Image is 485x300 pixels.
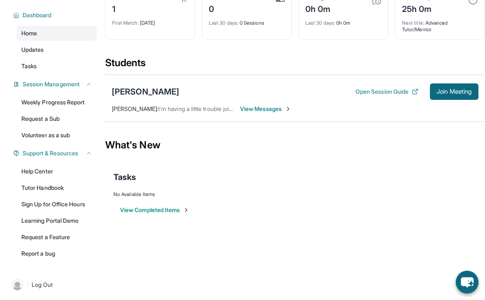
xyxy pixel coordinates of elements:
[402,15,478,33] div: Advanced Tutor/Mentor
[32,281,53,289] span: Log Out
[113,191,477,198] div: No Available Items
[16,197,97,212] a: Sign Up for Office Hours
[19,80,92,88] button: Session Management
[23,11,52,19] span: Dashboard
[112,105,158,112] span: [PERSON_NAME] :
[158,105,421,112] span: I'm having a little trouble joining the meeting so it might take me a few minutes to get this fig...
[402,2,451,15] div: 25h 0m
[16,128,97,143] a: Volunteer as a sub
[209,15,285,26] div: 0 Sessions
[16,111,97,126] a: Request a Sub
[305,20,335,26] span: Last 30 days :
[113,171,136,183] span: Tasks
[21,46,44,54] span: Updates
[23,80,80,88] span: Session Management
[12,279,23,291] img: user-img
[26,280,28,290] span: |
[19,149,92,157] button: Support & Resources
[105,56,485,74] div: Students
[305,15,381,26] div: 0h 0m
[112,20,139,26] span: First Match :
[285,106,291,112] img: Chevron-Right
[16,26,97,41] a: Home
[402,20,424,26] span: Next title :
[16,246,97,261] a: Report a bug
[21,29,37,37] span: Home
[21,62,37,70] span: Tasks
[356,88,418,96] button: Open Session Guide
[16,213,97,228] a: Learning Portal Demo
[16,95,97,110] a: Weekly Progress Report
[430,83,478,100] button: Join Meeting
[209,2,229,15] div: 0
[456,271,478,293] button: chat-button
[16,164,97,179] a: Help Center
[16,230,97,245] a: Request a Feature
[305,2,338,15] div: 0h 0m
[105,127,485,163] div: What's New
[209,20,238,26] span: Last 30 days :
[16,180,97,195] a: Tutor Handbook
[112,86,179,97] div: [PERSON_NAME]
[16,42,97,57] a: Updates
[436,89,472,94] span: Join Meeting
[23,149,78,157] span: Support & Resources
[16,59,97,74] a: Tasks
[120,206,189,214] button: View Completed Items
[240,105,291,113] span: View Messages
[8,276,97,294] a: |Log Out
[112,15,188,26] div: [DATE]
[19,11,92,19] button: Dashboard
[112,2,151,15] div: 1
